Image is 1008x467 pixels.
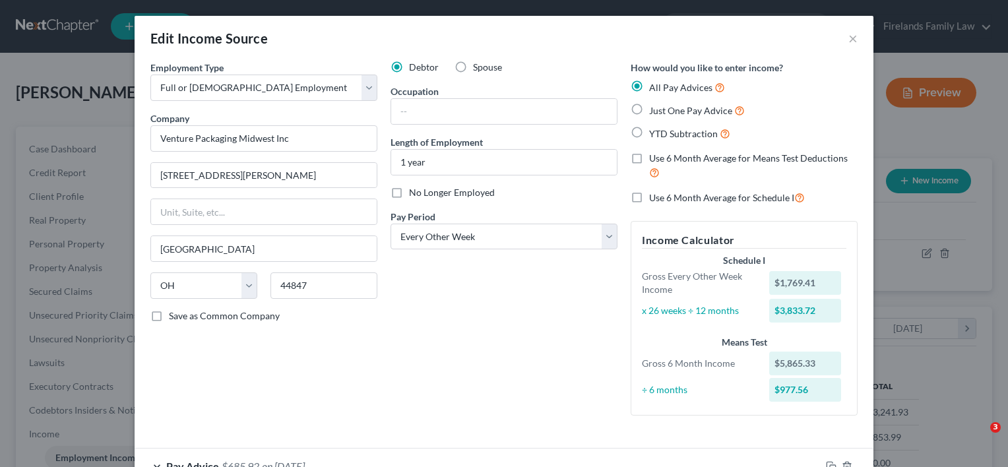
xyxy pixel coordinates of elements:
[473,61,502,73] span: Spouse
[649,152,848,164] span: Use 6 Month Average for Means Test Deductions
[769,299,842,323] div: $3,833.72
[391,84,439,98] label: Occupation
[642,336,846,349] div: Means Test
[391,99,617,124] input: --
[642,254,846,267] div: Schedule I
[769,271,842,295] div: $1,769.41
[635,270,763,296] div: Gross Every Other Week Income
[848,30,858,46] button: ×
[963,422,995,454] iframe: Intercom live chat
[631,61,783,75] label: How would you like to enter income?
[391,135,483,149] label: Length of Employment
[270,272,377,299] input: Enter zip...
[150,125,377,152] input: Search company by name...
[642,232,846,249] h5: Income Calculator
[409,61,439,73] span: Debtor
[635,357,763,370] div: Gross 6 Month Income
[769,378,842,402] div: $977.56
[990,422,1001,433] span: 3
[649,128,718,139] span: YTD Subtraction
[409,187,495,198] span: No Longer Employed
[769,352,842,375] div: $5,865.33
[151,163,377,188] input: Enter address...
[649,192,794,203] span: Use 6 Month Average for Schedule I
[150,113,189,124] span: Company
[649,105,732,116] span: Just One Pay Advice
[151,236,377,261] input: Enter city...
[635,383,763,396] div: ÷ 6 months
[150,62,224,73] span: Employment Type
[151,199,377,224] input: Unit, Suite, etc...
[169,310,280,321] span: Save as Common Company
[391,150,617,175] input: ex: 2 years
[649,82,712,93] span: All Pay Advices
[391,211,435,222] span: Pay Period
[635,304,763,317] div: x 26 weeks ÷ 12 months
[150,29,268,47] div: Edit Income Source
